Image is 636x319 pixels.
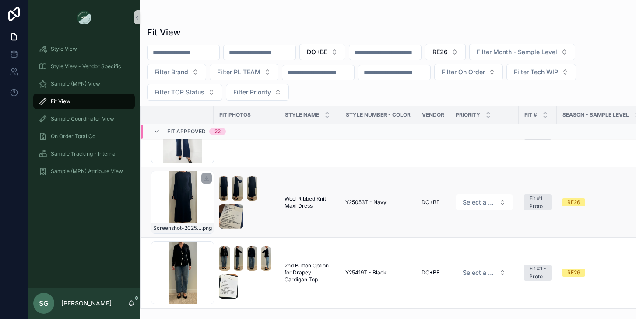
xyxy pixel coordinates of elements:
span: Filter PL TEAM [217,68,260,76]
a: Screenshot-2025-09-02-at-9.49.48-AM.pngScreenshot-2025-09-02-at-9.49.52-AM.pngScreenshot-2025-09-... [219,246,274,299]
span: Sample (MPN) Attribute View [51,168,123,175]
img: Screenshot-2025-09-02-at-10.50.39-AM.png [219,176,228,201]
button: Select Button [226,84,289,101]
span: Sample Coordinator View [51,115,114,122]
a: Select Button [455,194,513,211]
a: Style View [33,41,135,57]
a: Fit #1 - Proto [524,194,552,210]
span: Select a HP FIT LEVEL [463,268,495,277]
button: Select Button [299,44,345,60]
img: Screenshot-2025-09-02-at-9.49.52-AM.png [234,246,243,271]
button: Select Button [210,64,278,80]
h1: Fit View [147,26,181,38]
div: RE26 [567,269,580,277]
span: On Order Total Co [51,133,95,140]
span: Screenshot-2025-08-18-at-10.04.47-AM [153,225,201,232]
a: Sample Coordinator View [33,111,135,127]
button: Select Button [469,44,575,60]
span: Sample Tracking - Internal [51,150,117,157]
div: scrollable content [28,35,140,191]
button: Select Button [456,265,513,281]
a: Y25419T - Black [345,269,411,276]
a: DO+BE [422,269,445,276]
span: Fit Photos [219,111,251,118]
button: Select Button [147,64,206,80]
span: Sample (MPN) View [51,80,100,87]
a: Screenshot-2025-09-02-at-10.50.39-AM.pngScreenshot-2025-09-02-at-10.50.43-AM.pngScreenshot-2025-0... [219,176,274,229]
a: Select Button [455,264,513,281]
a: Wool Ribbed Knit Maxi Dress [285,195,335,209]
span: Filter Month - Sample Level [477,48,557,56]
img: Screenshot-2025-09-02-at-9.49.58-AM.png [261,246,271,271]
span: RE26 [432,48,448,56]
span: SG [39,298,49,309]
a: Style View - Vendor Specific [33,59,135,74]
p: [PERSON_NAME] [61,299,112,308]
img: Screenshot-2025-09-02-at-9.49.48-AM.png [219,246,230,271]
span: DO+BE [307,48,327,56]
a: Screenshot-2025-08-18-at-10.04.47-AM.png [151,171,208,234]
div: Fit #1 - Proto [529,265,546,281]
a: Sample (MPN) Attribute View [33,163,135,179]
a: DO+BE [422,199,445,206]
button: Select Button [506,64,576,80]
img: Screenshot-2025-09-02-at-10.51.00-AM.png [219,204,243,229]
a: 2nd Button Option for Drapey Cardigan Top [285,262,335,283]
a: Sample Tracking - Internal [33,146,135,162]
img: App logo [77,10,91,24]
span: Fit View [51,98,70,105]
a: Fit #1 - Proto [524,265,552,281]
span: Fit # [524,111,537,118]
span: .png [201,225,212,232]
button: Select Button [434,64,503,80]
span: Filter On Order [442,68,485,76]
a: Y25053T - Navy [345,199,411,206]
span: Style Number - Color [346,111,411,118]
a: On Order Total Co [33,128,135,144]
span: Y25053T - Navy [345,199,387,206]
span: STYLE NAME [285,111,319,118]
a: Sample (MPN) View [33,76,135,92]
span: Style View [51,45,77,52]
span: Y25419T - Black [345,269,387,276]
span: Filter Brand [155,68,188,76]
span: DO+BE [422,199,439,206]
span: Filter Tech WIP [514,68,558,76]
span: Season - Sample Level [562,111,629,118]
button: Select Button [425,44,466,60]
span: Filter TOP Status [155,88,204,97]
span: PRIORITY [456,111,480,118]
div: 22 [214,128,221,135]
div: RE26 [567,198,580,206]
button: Select Button [456,194,513,210]
span: Style View - Vendor Specific [51,63,121,70]
span: Select a HP FIT LEVEL [463,198,495,207]
a: Fit View [33,94,135,109]
img: Screenshot-2025-09-02-at-10.50.50-AM.png [247,176,258,201]
div: Fit #1 - Proto [529,194,546,210]
span: Filter Priority [233,88,271,97]
button: Select Button [147,84,222,101]
img: Screenshot-2025-09-02-at-9.49.55-AM.png [247,246,257,271]
span: Fit Approved [167,128,206,135]
img: Screenshot-2025-09-02-at-9.50.04-AM.png [219,274,238,299]
span: Vendor [422,111,444,118]
img: Screenshot-2025-09-02-at-10.50.43-AM.png [232,176,243,201]
span: DO+BE [422,269,439,276]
